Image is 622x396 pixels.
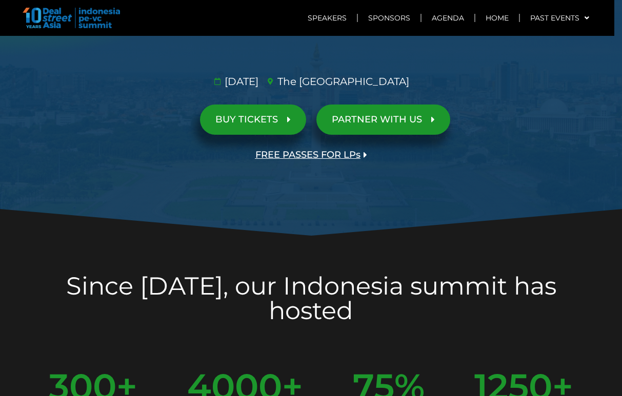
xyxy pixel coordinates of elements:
span: [DATE]​ [222,74,258,89]
h2: Since [DATE], our Indonesia summit has hosted [24,274,598,323]
a: Speakers [297,6,357,30]
a: Past Events [520,6,599,30]
a: Home [475,6,519,30]
a: FREE PASSES FOR LPs [240,140,383,170]
span: BUY TICKETS [215,115,278,124]
span: FREE PASSES FOR LPs [255,150,360,160]
a: Sponsors [358,6,420,30]
a: BUY TICKETS [200,105,306,135]
a: PARTNER WITH US [316,105,450,135]
span: The [GEOGRAPHIC_DATA]​ [275,74,409,89]
a: Agenda [422,6,474,30]
span: PARTNER WITH US [332,115,422,124]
